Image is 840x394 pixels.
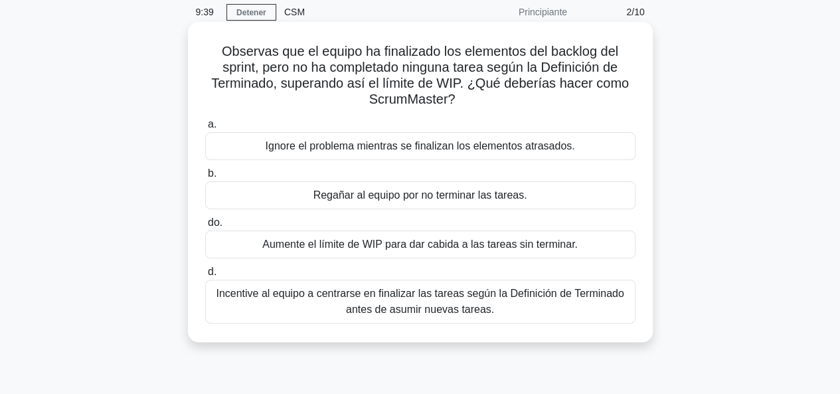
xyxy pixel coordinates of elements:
font: Detener [236,8,266,17]
font: Aumente el límite de WIP para dar cabida a las tareas sin terminar. [262,239,578,250]
font: CSM [284,7,305,17]
font: Observas que el equipo ha finalizado los elementos del backlog del sprint, pero no ha completado ... [211,44,629,106]
font: Incentive al equipo a centrarse en finalizar las tareas según la Definición de Terminado antes de... [216,288,624,315]
font: 9:39 [196,7,214,17]
a: Detener [226,4,276,21]
font: Regañar al equipo por no terminar las tareas. [313,189,527,201]
font: Principiante [519,7,567,17]
font: a. [208,118,216,130]
font: 2/10 [626,7,644,17]
font: b. [208,167,216,179]
font: do. [208,217,222,228]
font: Ignore el problema mientras se finalizan los elementos atrasados. [265,140,574,151]
font: d. [208,266,216,277]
